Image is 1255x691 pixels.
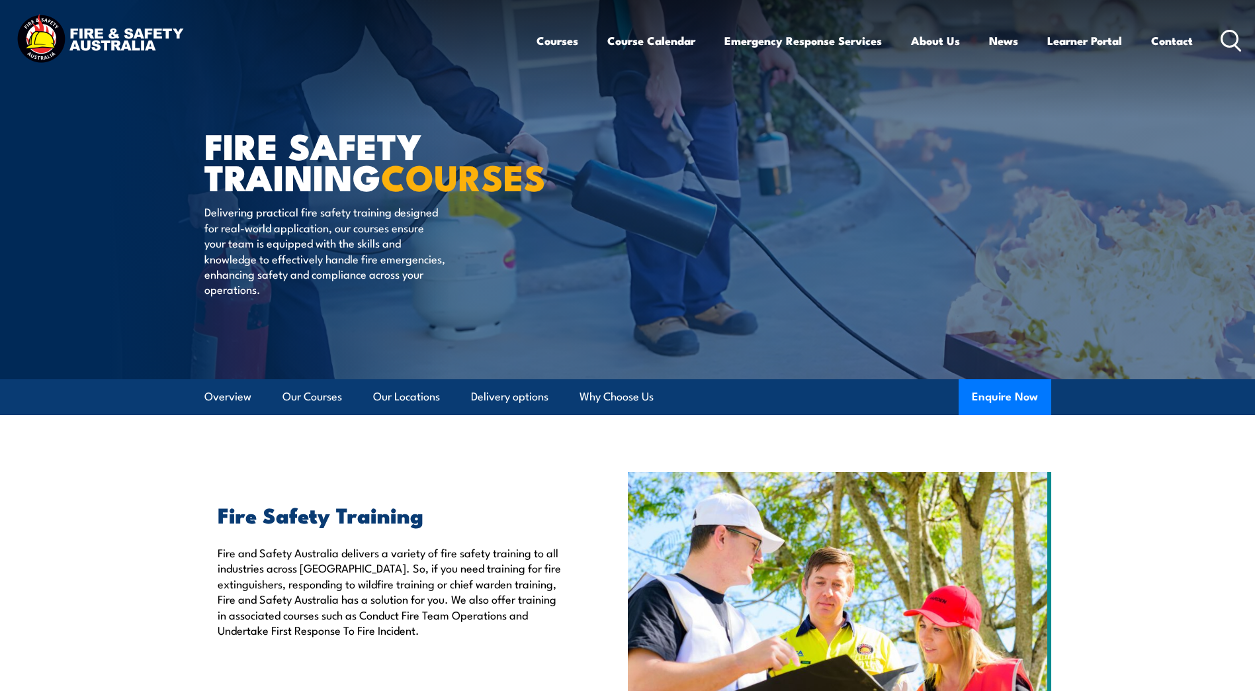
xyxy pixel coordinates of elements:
[724,23,882,58] a: Emergency Response Services
[580,379,654,414] a: Why Choose Us
[537,23,578,58] a: Courses
[989,23,1018,58] a: News
[1151,23,1193,58] a: Contact
[1047,23,1122,58] a: Learner Portal
[204,379,251,414] a: Overview
[204,204,446,297] p: Delivering practical fire safety training designed for real-world application, our courses ensure...
[911,23,960,58] a: About Us
[282,379,342,414] a: Our Courses
[607,23,695,58] a: Course Calendar
[373,379,440,414] a: Our Locations
[381,148,546,203] strong: COURSES
[471,379,548,414] a: Delivery options
[204,130,531,191] h1: FIRE SAFETY TRAINING
[218,545,567,637] p: Fire and Safety Australia delivers a variety of fire safety training to all industries across [GE...
[218,505,567,524] h2: Fire Safety Training
[959,379,1051,415] button: Enquire Now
